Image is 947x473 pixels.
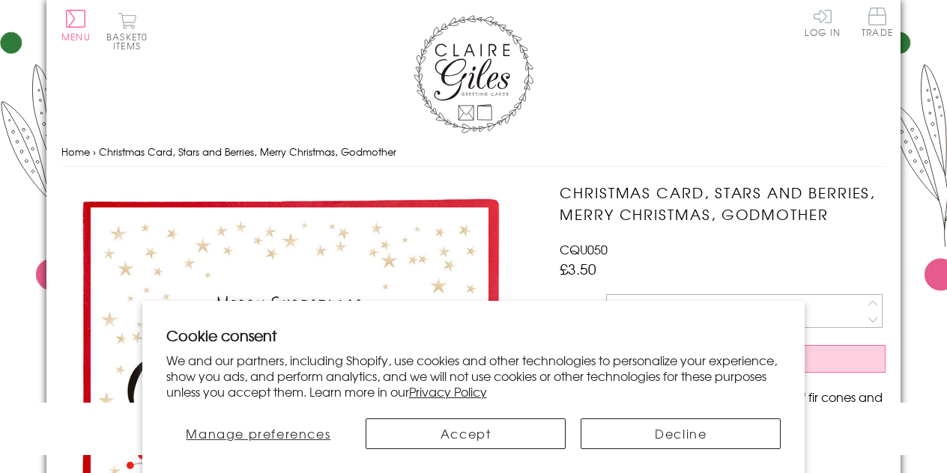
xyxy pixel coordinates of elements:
[106,12,148,50] button: Basket0 items
[113,30,148,52] span: 0 items
[560,240,608,258] span: CQU050
[414,15,533,133] img: Claire Giles Greetings Cards
[560,258,596,279] span: £3.50
[99,144,396,159] span: Christmas Card, Stars and Berries, Merry Christmas, Godmother
[61,144,90,159] a: Home
[166,418,351,449] button: Manage preferences
[61,137,886,168] nav: breadcrumbs
[166,325,781,346] h2: Cookie consent
[805,7,841,37] a: Log In
[862,7,893,37] span: Trade
[61,30,91,43] span: Menu
[166,353,781,399] p: We and our partners, including Shopify, use cookies and other technologies to personalize your ex...
[862,7,893,40] a: Trade
[581,418,781,449] button: Decline
[409,382,487,400] a: Privacy Policy
[61,10,91,41] button: Menu
[93,144,96,159] span: ›
[186,424,330,442] span: Manage preferences
[366,418,566,449] button: Accept
[560,182,886,225] h1: Christmas Card, Stars and Berries, Merry Christmas, Godmother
